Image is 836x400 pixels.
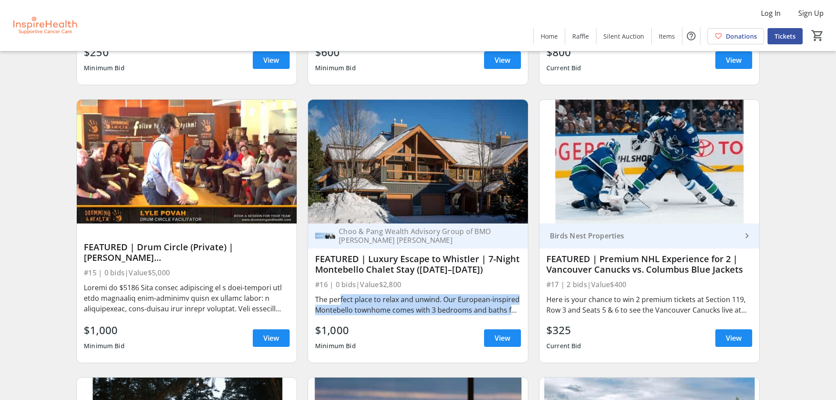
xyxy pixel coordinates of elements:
a: View [484,51,521,69]
img: FEATURED | Premium NHL Experience for 2 | Vancouver Canucks vs. Columbus Blue Jackets [539,100,759,223]
div: Minimum Bid [84,338,125,354]
span: Silent Auction [603,32,644,41]
div: #15 | 0 bids | Value $5,000 [84,267,290,279]
a: Raffle [565,28,596,44]
span: Home [541,32,558,41]
a: View [715,329,752,347]
div: FEATURED | Drum Circle (Private) | [PERSON_NAME] ([GEOGRAPHIC_DATA]/[GEOGRAPHIC_DATA]) [84,242,290,263]
span: View [726,333,742,343]
div: $1,000 [84,322,125,338]
a: View [715,51,752,69]
div: Loremi do $5186 Sita consec adipiscing el s doei-tempori utl etdo magnaaliq enim-adminimv quisn e... [84,282,290,314]
div: The perfect place to relax and unwind. Our European-inspired Montebello townhome comes with 3 bed... [315,294,521,315]
span: Items [659,32,675,41]
a: Birds Nest Properties [539,223,759,249]
div: Minimum Bid [84,60,125,76]
div: $600 [315,44,356,60]
span: Donations [726,32,757,41]
span: View [726,55,742,65]
span: View [263,333,279,343]
div: Minimum Bid [315,60,356,76]
img: InspireHealth Supportive Cancer Care's Logo [5,4,83,47]
img: Choo & Pang Wealth Advisory Group of BMO Nesbitt Burns [315,226,335,246]
a: View [253,329,290,347]
button: Cart [810,28,825,43]
div: Choo & Pang Wealth Advisory Group of BMO [PERSON_NAME] [PERSON_NAME] [335,227,510,245]
div: $800 [546,44,581,60]
a: View [484,329,521,347]
span: View [263,55,279,65]
span: Log In [761,8,781,18]
div: $325 [546,322,581,338]
span: Raffle [572,32,589,41]
a: Items [652,28,682,44]
span: View [495,55,510,65]
div: Birds Nest Properties [546,231,742,240]
div: Minimum Bid [315,338,356,354]
div: FEATURED | Premium NHL Experience for 2 | Vancouver Canucks vs. Columbus Blue Jackets [546,254,752,275]
img: FEATURED | Drum Circle (Private) | Lyle Povah (Vancouver/Lower Mainland) [77,100,297,223]
div: Current Bid [546,60,581,76]
div: Current Bid [546,338,581,354]
button: Help [682,27,700,45]
span: Sign Up [798,8,824,18]
div: FEATURED | Luxury Escape to Whistler | 7-Night Montebello Chalet Stay ([DATE]–[DATE]) [315,254,521,275]
div: $250 [84,44,125,60]
img: FEATURED | Luxury Escape to Whistler | 7-Night Montebello Chalet Stay (Nov 14–20, 2025) [308,100,528,223]
div: $1,000 [315,322,356,338]
div: Here is your chance to win 2 premium tickets at Section 119, Row 3 and Seats 5 & 6 to see the Van... [546,294,752,315]
a: Donations [707,28,764,44]
a: View [253,51,290,69]
div: #16 | 0 bids | Value $2,800 [315,278,521,291]
button: Sign Up [791,6,831,20]
span: Tickets [775,32,796,41]
div: #17 | 2 bids | Value $400 [546,278,752,291]
span: View [495,333,510,343]
a: Tickets [768,28,803,44]
a: Silent Auction [596,28,651,44]
a: Home [534,28,565,44]
mat-icon: keyboard_arrow_right [742,231,752,241]
button: Log In [754,6,788,20]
